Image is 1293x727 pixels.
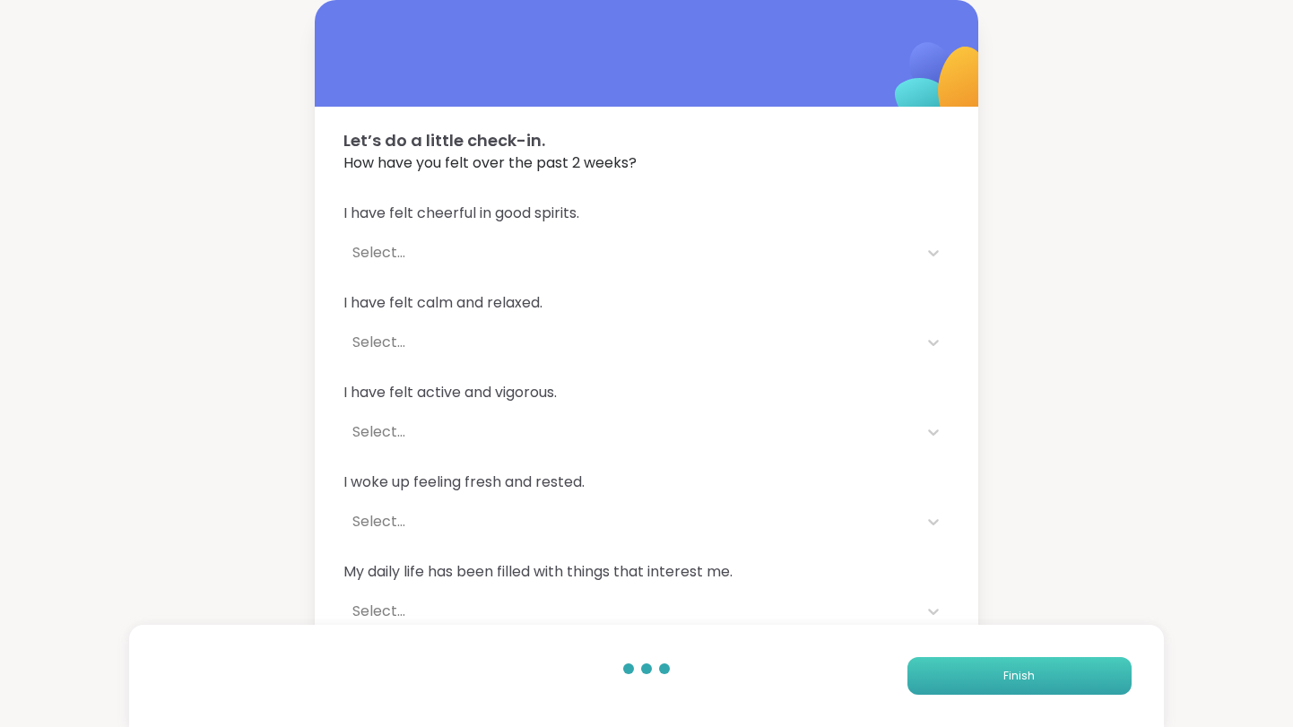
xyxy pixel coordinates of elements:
span: Finish [1003,668,1035,684]
span: I have felt calm and relaxed. [343,292,950,314]
div: Select... [352,511,908,532]
span: How have you felt over the past 2 weeks? [343,152,950,174]
div: Select... [352,242,908,264]
span: Let’s do a little check-in. [343,128,950,152]
div: Select... [352,332,908,353]
span: I woke up feeling fresh and rested. [343,472,950,493]
span: I have felt active and vigorous. [343,382,950,403]
button: Finish [907,657,1132,695]
span: My daily life has been filled with things that interest me. [343,561,950,583]
div: Select... [352,601,908,622]
span: I have felt cheerful in good spirits. [343,203,950,224]
div: Select... [352,421,908,443]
